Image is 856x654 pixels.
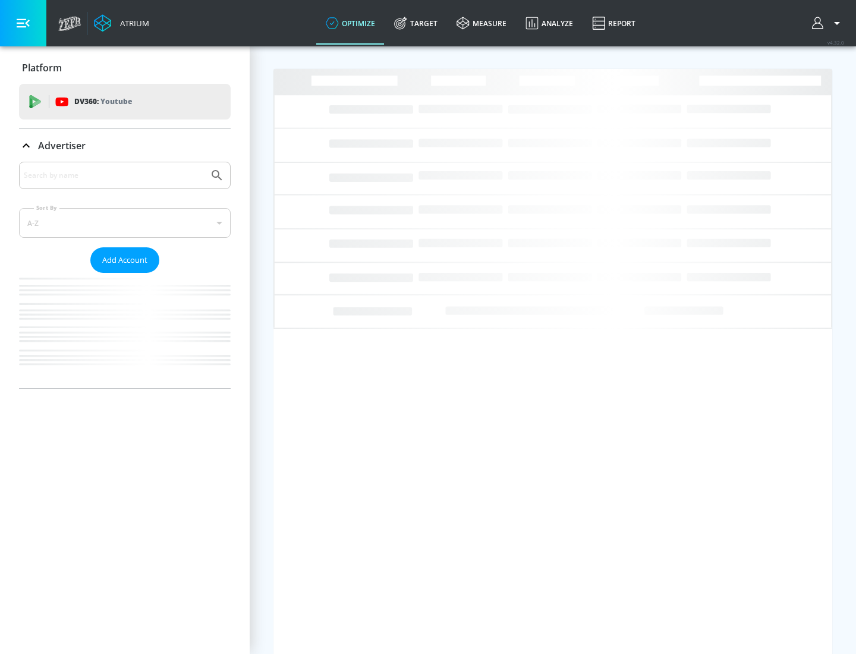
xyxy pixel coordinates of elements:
span: v 4.32.0 [827,39,844,46]
p: DV360: [74,95,132,108]
button: Add Account [90,247,159,273]
div: Advertiser [19,162,231,388]
p: Youtube [100,95,132,108]
input: Search by name [24,168,204,183]
a: Analyze [516,2,583,45]
a: Report [583,2,645,45]
a: Target [385,2,447,45]
a: measure [447,2,516,45]
div: DV360: Youtube [19,84,231,120]
p: Platform [22,61,62,74]
div: A-Z [19,208,231,238]
a: Atrium [94,14,149,32]
p: Advertiser [38,139,86,152]
div: Advertiser [19,129,231,162]
div: Platform [19,51,231,84]
div: Atrium [115,18,149,29]
nav: list of Advertiser [19,273,231,388]
span: Add Account [102,253,147,267]
a: optimize [316,2,385,45]
label: Sort By [34,204,59,212]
